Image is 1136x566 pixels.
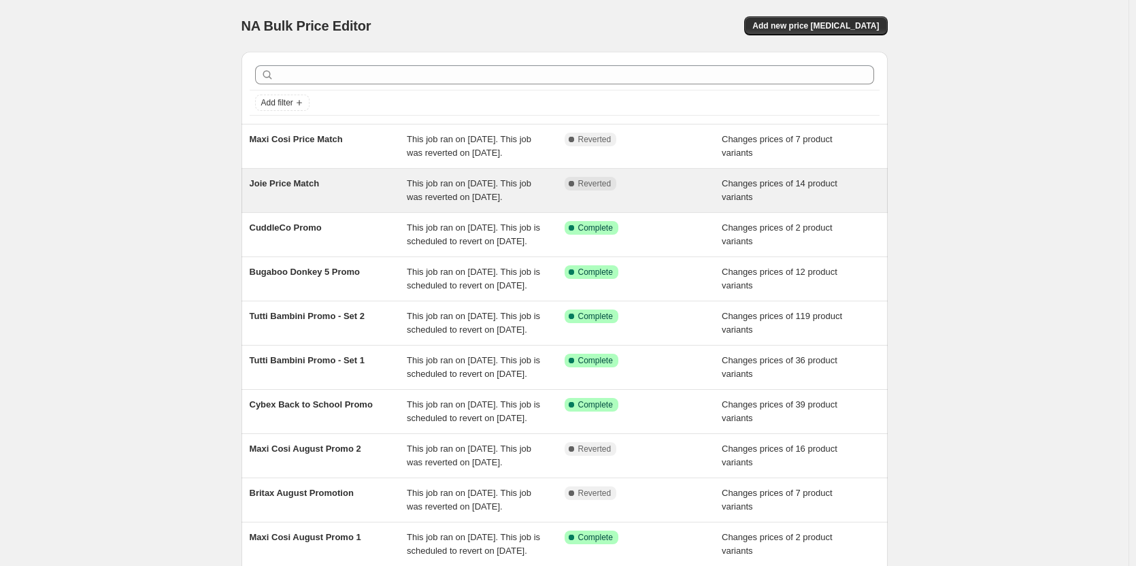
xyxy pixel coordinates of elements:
span: This job ran on [DATE]. This job was reverted on [DATE]. [407,444,531,467]
span: This job ran on [DATE]. This job was reverted on [DATE]. [407,134,531,158]
span: NA Bulk Price Editor [241,18,371,33]
span: Complete [578,222,613,233]
span: Add filter [261,97,293,108]
span: Bugaboo Donkey 5 Promo [250,267,361,277]
span: Changes prices of 14 product variants [722,178,837,202]
span: This job ran on [DATE]. This job is scheduled to revert on [DATE]. [407,222,540,246]
span: Joie Price Match [250,178,320,188]
span: This job ran on [DATE]. This job is scheduled to revert on [DATE]. [407,311,540,335]
span: Changes prices of 2 product variants [722,222,833,246]
span: This job ran on [DATE]. This job is scheduled to revert on [DATE]. [407,355,540,379]
span: Reverted [578,488,612,499]
span: Changes prices of 16 product variants [722,444,837,467]
span: Changes prices of 39 product variants [722,399,837,423]
span: Maxi Cosi Price Match [250,134,343,144]
span: This job ran on [DATE]. This job is scheduled to revert on [DATE]. [407,267,540,290]
span: Maxi Cosi August Promo 1 [250,532,361,542]
span: Reverted [578,444,612,454]
span: Complete [578,267,613,278]
span: This job ran on [DATE]. This job was reverted on [DATE]. [407,178,531,202]
span: Tutti Bambini Promo - Set 1 [250,355,365,365]
span: Cybex Back to School Promo [250,399,373,410]
span: Changes prices of 12 product variants [722,267,837,290]
span: CuddleCo Promo [250,222,322,233]
span: Complete [578,355,613,366]
span: Add new price [MEDICAL_DATA] [752,20,879,31]
span: Complete [578,399,613,410]
span: This job ran on [DATE]. This job is scheduled to revert on [DATE]. [407,532,540,556]
span: Changes prices of 2 product variants [722,532,833,556]
span: Maxi Cosi August Promo 2 [250,444,361,454]
button: Add filter [255,95,310,111]
button: Add new price [MEDICAL_DATA] [744,16,887,35]
span: This job ran on [DATE]. This job is scheduled to revert on [DATE]. [407,399,540,423]
span: Tutti Bambini Promo - Set 2 [250,311,365,321]
span: Britax August Promotion [250,488,354,498]
span: Changes prices of 119 product variants [722,311,842,335]
span: Changes prices of 36 product variants [722,355,837,379]
span: Complete [578,532,613,543]
span: Changes prices of 7 product variants [722,134,833,158]
span: Reverted [578,134,612,145]
span: Complete [578,311,613,322]
span: Reverted [578,178,612,189]
span: This job ran on [DATE]. This job was reverted on [DATE]. [407,488,531,512]
span: Changes prices of 7 product variants [722,488,833,512]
